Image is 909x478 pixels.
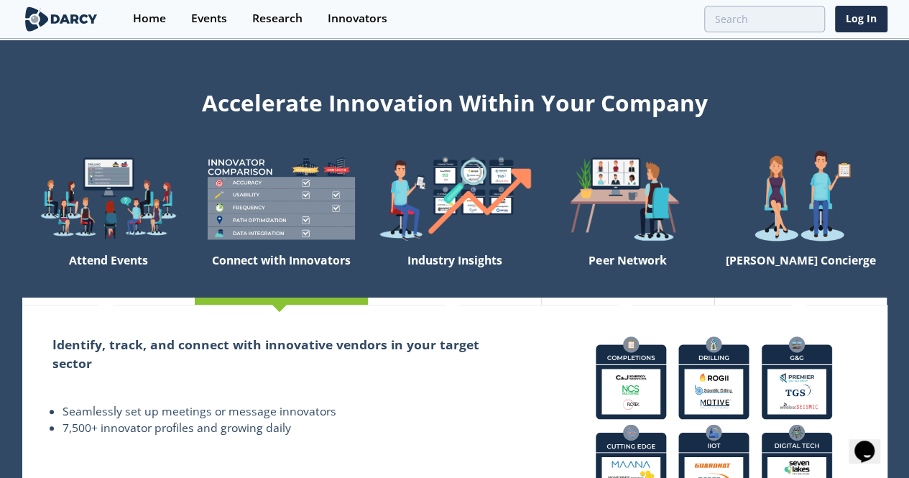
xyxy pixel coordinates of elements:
[704,6,825,32] input: Advanced Search
[541,247,714,298] div: Peer Network
[22,150,195,247] img: welcome-explore-560578ff38cea7c86bcfe544b5e45342.png
[849,420,895,464] iframe: chat widget
[368,247,541,298] div: Industry Insights
[541,150,714,247] img: welcome-attend-b816887fc24c32c29d1763c6e0ddb6e6.png
[714,247,887,298] div: [PERSON_NAME] Concierge
[133,13,166,24] div: Home
[63,403,511,420] li: Seamlessly set up meetings or message innovators
[195,247,368,298] div: Connect with Innovators
[52,335,511,373] h2: Identify, track, and connect with innovative vendors in your target sector
[22,6,101,32] img: logo-wide.svg
[835,6,887,32] a: Log In
[22,247,195,298] div: Attend Events
[252,13,303,24] div: Research
[191,13,227,24] div: Events
[195,150,368,247] img: welcome-compare-1b687586299da8f117b7ac84fd957760.png
[328,13,387,24] div: Innovators
[368,150,541,247] img: welcome-find-a12191a34a96034fcac36f4ff4d37733.png
[22,81,887,119] div: Accelerate Innovation Within Your Company
[714,150,887,247] img: welcome-concierge-wide-20dccca83e9cbdbb601deee24fb8df72.png
[63,420,511,437] li: 7,500+ innovator profiles and growing daily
